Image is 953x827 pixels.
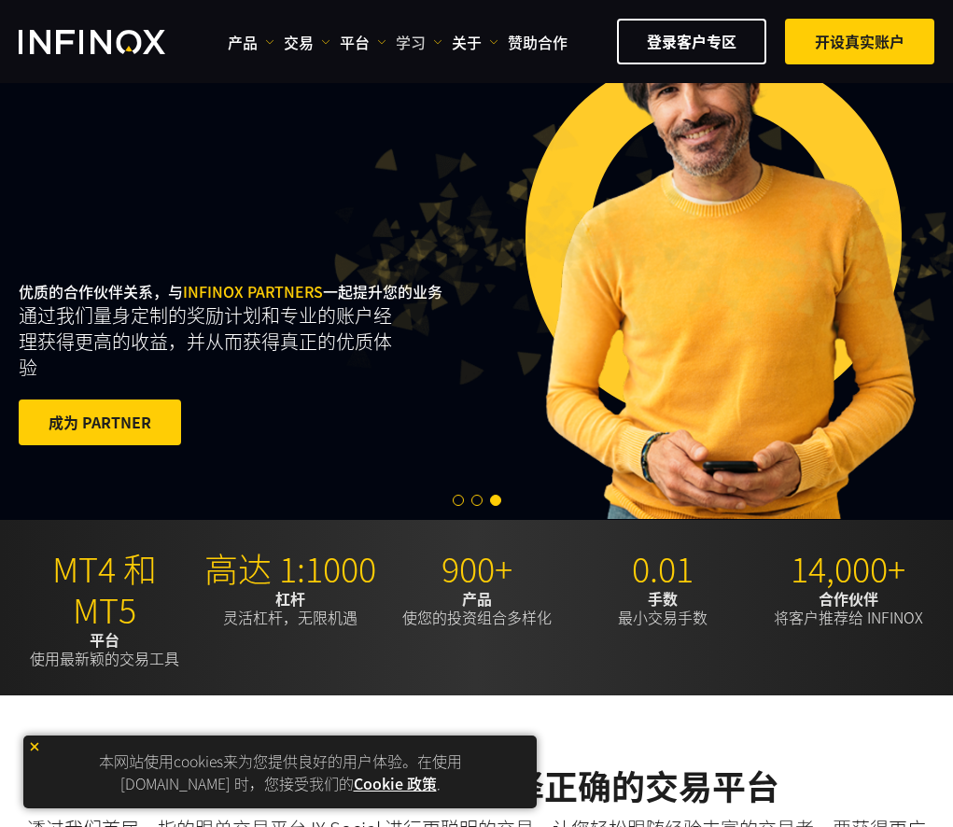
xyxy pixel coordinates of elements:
[204,589,376,626] p: 灵活杠杆，无限机遇
[452,31,498,53] a: 关于
[19,399,181,445] a: 成为 PARTNER
[648,587,678,610] strong: 手数
[19,630,190,667] p: 使用最新颖的交易工具
[354,772,437,794] a: Cookie 政策
[19,302,407,381] p: 通过我们量身定制的奖励计划和专业的账户经理获得更高的收益，并从而获得真正的优质体验
[284,31,330,53] a: 交易
[617,19,766,64] a: 登录客户专区
[490,495,501,506] span: Go to slide 3
[33,745,527,799] p: 本网站使用cookies来为您提供良好的用户体验。在使用 [DOMAIN_NAME] 时，您接受我们的 .
[228,31,274,53] a: 产品
[577,589,749,626] p: 最小交易手数
[19,765,934,806] h2: 增强您的交易之旅：
[28,740,41,753] img: yellow close icon
[477,761,779,809] strong: 选择正确的交易平台
[275,587,305,610] strong: 杠杆
[577,548,749,589] p: 0.01
[19,30,209,54] a: INFINOX Logo
[19,210,504,520] div: 优质的合作伙伴关系，与 一起提升您的业务
[390,548,562,589] p: 900+
[763,548,934,589] p: 14,000+
[508,31,568,53] a: 赞助合作
[453,495,464,506] span: Go to slide 1
[340,31,386,53] a: 平台
[785,19,934,64] a: 开设真实账户
[396,31,442,53] a: 学习
[204,548,376,589] p: 高达 1:1000
[19,548,190,630] p: MT4 和 MT5
[90,628,119,651] strong: 平台
[763,589,934,626] p: 将客户推荐给 INFINOX
[471,495,483,506] span: Go to slide 2
[390,589,562,626] p: 使您的投资组合多样化
[183,280,323,302] span: INFINOX PARTNERS
[462,587,492,610] strong: 产品
[819,587,878,610] strong: 合作伙伴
